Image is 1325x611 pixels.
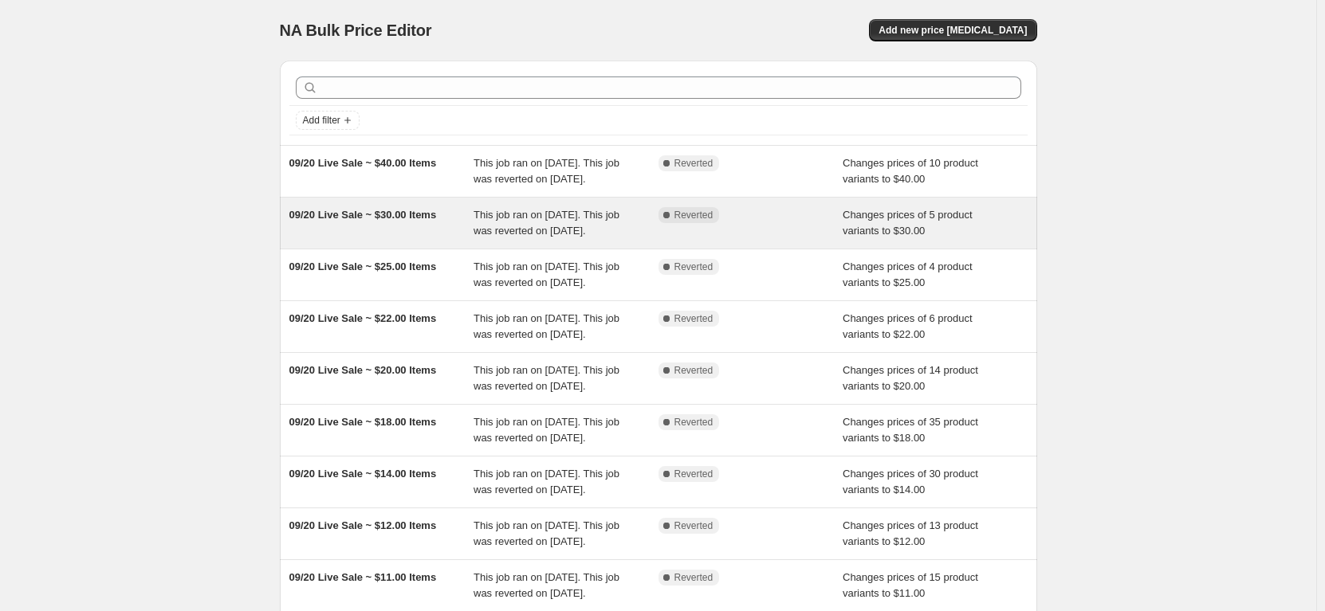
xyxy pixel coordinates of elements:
span: This job ran on [DATE]. This job was reverted on [DATE]. [474,364,619,392]
span: 09/20 Live Sale ~ $18.00 Items [289,416,437,428]
span: This job ran on [DATE]. This job was reverted on [DATE]. [474,468,619,495]
span: This job ran on [DATE]. This job was reverted on [DATE]. [474,519,619,547]
span: NA Bulk Price Editor [280,22,432,39]
span: 09/20 Live Sale ~ $30.00 Items [289,209,437,221]
span: Reverted [674,571,714,584]
span: Changes prices of 14 product variants to $20.00 [843,364,978,392]
span: 09/20 Live Sale ~ $25.00 Items [289,260,437,272]
span: This job ran on [DATE]. This job was reverted on [DATE]. [474,571,619,599]
span: Changes prices of 5 product variants to $30.00 [843,209,973,237]
button: Add new price [MEDICAL_DATA] [869,19,1036,41]
span: This job ran on [DATE]. This job was reverted on [DATE]. [474,416,619,444]
span: This job ran on [DATE]. This job was reverted on [DATE]. [474,260,619,288]
span: Changes prices of 10 product variants to $40.00 [843,157,978,185]
span: 09/20 Live Sale ~ $20.00 Items [289,364,437,376]
span: Reverted [674,519,714,532]
span: Changes prices of 30 product variants to $14.00 [843,468,978,495]
span: Changes prices of 6 product variants to $22.00 [843,312,973,340]
span: Reverted [674,209,714,221]
span: This job ran on [DATE]. This job was reverted on [DATE]. [474,157,619,185]
span: Reverted [674,364,714,377]
span: Reverted [674,260,714,273]
span: Reverted [674,312,714,325]
span: Reverted [674,157,714,170]
span: This job ran on [DATE]. This job was reverted on [DATE]. [474,209,619,237]
span: 09/20 Live Sale ~ $40.00 Items [289,157,437,169]
span: 09/20 Live Sale ~ $22.00 Items [289,312,437,324]
span: Changes prices of 15 product variants to $11.00 [843,571,978,599]
span: 09/20 Live Sale ~ $11.00 Items [289,571,437,583]
span: 09/20 Live Sale ~ $14.00 Items [289,468,437,480]
span: 09/20 Live Sale ~ $12.00 Items [289,519,437,531]
span: Changes prices of 4 product variants to $25.00 [843,260,973,288]
span: Reverted [674,416,714,429]
button: Add filter [296,111,360,130]
span: This job ran on [DATE]. This job was reverted on [DATE]. [474,312,619,340]
span: Add new price [MEDICAL_DATA] [879,24,1027,37]
span: Changes prices of 13 product variants to $12.00 [843,519,978,547]
span: Reverted [674,468,714,480]
span: Changes prices of 35 product variants to $18.00 [843,416,978,444]
span: Add filter [303,114,340,127]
